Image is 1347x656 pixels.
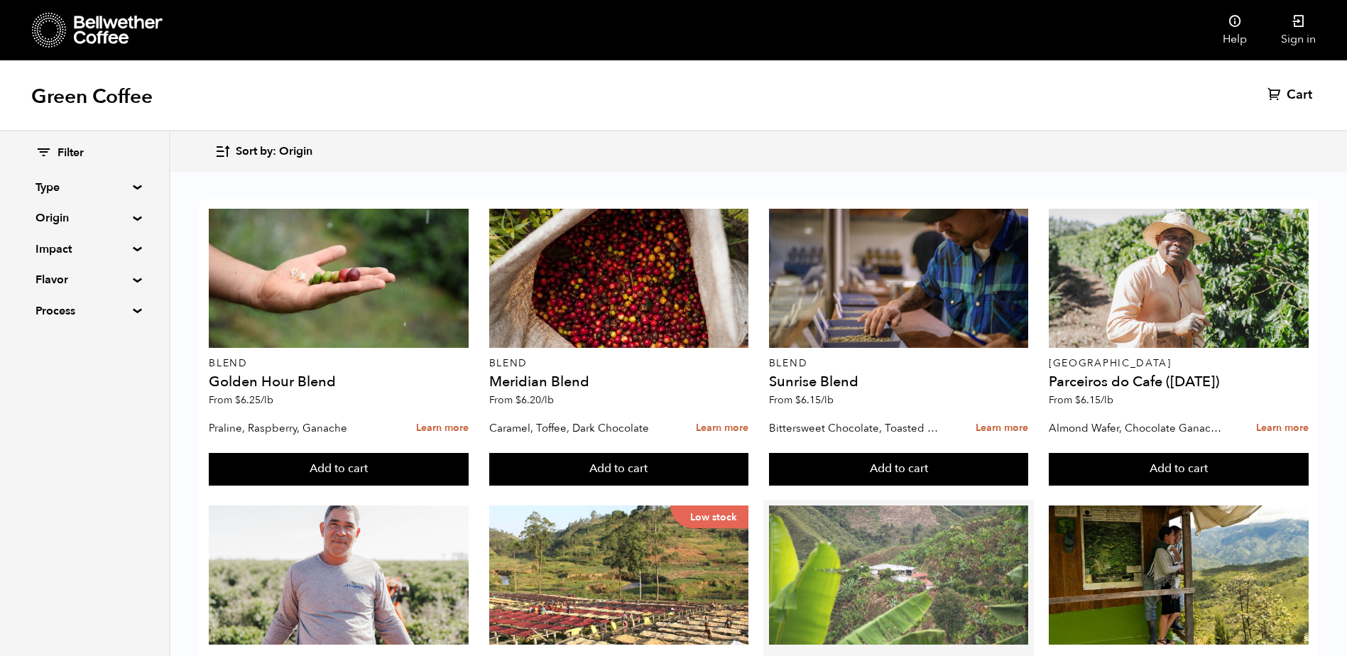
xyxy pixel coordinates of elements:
[36,179,133,196] summary: Type
[1101,393,1113,407] span: /lb
[1075,393,1113,407] bdi: 6.15
[1049,359,1309,368] p: [GEOGRAPHIC_DATA]
[209,453,469,486] button: Add to cart
[1256,413,1309,444] a: Learn more
[261,393,273,407] span: /lb
[209,375,469,389] h4: Golden Hour Blend
[489,375,749,389] h4: Meridian Blend
[821,393,834,407] span: /lb
[489,505,749,645] a: Low stock
[1049,393,1113,407] span: From
[769,453,1029,486] button: Add to cart
[696,413,748,444] a: Learn more
[209,393,273,407] span: From
[214,135,312,168] button: Sort by: Origin
[489,359,749,368] p: Blend
[769,375,1029,389] h4: Sunrise Blend
[795,393,801,407] span: $
[670,505,748,528] p: Low stock
[541,393,554,407] span: /lb
[36,241,133,258] summary: Impact
[769,393,834,407] span: From
[489,393,554,407] span: From
[36,271,133,288] summary: Flavor
[976,413,1028,444] a: Learn more
[489,417,666,439] p: Caramel, Toffee, Dark Chocolate
[1049,375,1309,389] h4: Parceiros do Cafe ([DATE])
[58,146,84,161] span: Filter
[236,144,312,160] span: Sort by: Origin
[489,453,749,486] button: Add to cart
[36,302,133,319] summary: Process
[1287,87,1312,104] span: Cart
[795,393,834,407] bdi: 6.15
[769,417,946,439] p: Bittersweet Chocolate, Toasted Marshmallow, Candied Orange, Praline
[1075,393,1081,407] span: $
[769,359,1029,368] p: Blend
[516,393,554,407] bdi: 6.20
[209,417,386,439] p: Praline, Raspberry, Ganache
[416,413,469,444] a: Learn more
[235,393,273,407] bdi: 6.25
[516,393,521,407] span: $
[209,359,469,368] p: Blend
[1267,87,1316,104] a: Cart
[31,84,153,109] h1: Green Coffee
[36,209,133,226] summary: Origin
[1049,453,1309,486] button: Add to cart
[235,393,241,407] span: $
[1049,417,1226,439] p: Almond Wafer, Chocolate Ganache, Bing Cherry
